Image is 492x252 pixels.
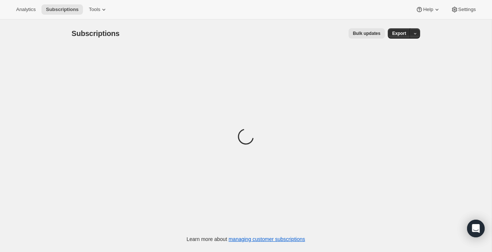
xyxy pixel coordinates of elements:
span: Analytics [16,7,36,12]
button: Subscriptions [41,4,83,15]
button: Help [411,4,445,15]
div: Open Intercom Messenger [467,220,485,237]
button: Settings [447,4,480,15]
button: Analytics [12,4,40,15]
span: Tools [89,7,100,12]
span: Help [423,7,433,12]
span: Bulk updates [353,30,380,36]
span: Settings [458,7,476,12]
a: managing customer subscriptions [229,236,305,242]
p: Learn more about [187,235,305,243]
button: Bulk updates [349,28,385,39]
span: Subscriptions [72,29,120,37]
span: Export [392,30,406,36]
button: Export [388,28,411,39]
span: Subscriptions [46,7,79,12]
button: Tools [84,4,112,15]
